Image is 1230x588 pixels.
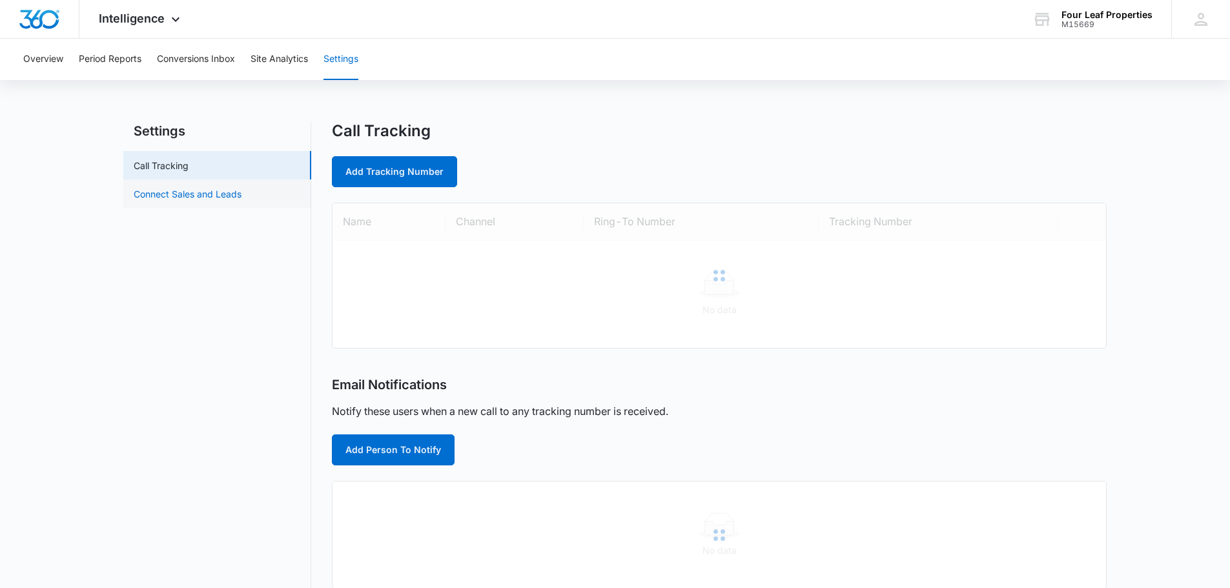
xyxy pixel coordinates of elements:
[323,39,358,80] button: Settings
[134,187,241,201] a: Connect Sales and Leads
[251,39,308,80] button: Site Analytics
[332,121,431,141] h1: Call Tracking
[79,39,141,80] button: Period Reports
[332,377,447,393] h2: Email Notifications
[332,156,457,187] a: Add Tracking Number
[23,39,63,80] button: Overview
[99,12,165,25] span: Intelligence
[332,434,455,465] button: Add Person To Notify
[1061,10,1153,20] div: account name
[1061,20,1153,29] div: account id
[157,39,235,80] button: Conversions Inbox
[123,121,311,141] h2: Settings
[332,403,668,419] p: Notify these users when a new call to any tracking number is received.
[134,159,189,172] a: Call Tracking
